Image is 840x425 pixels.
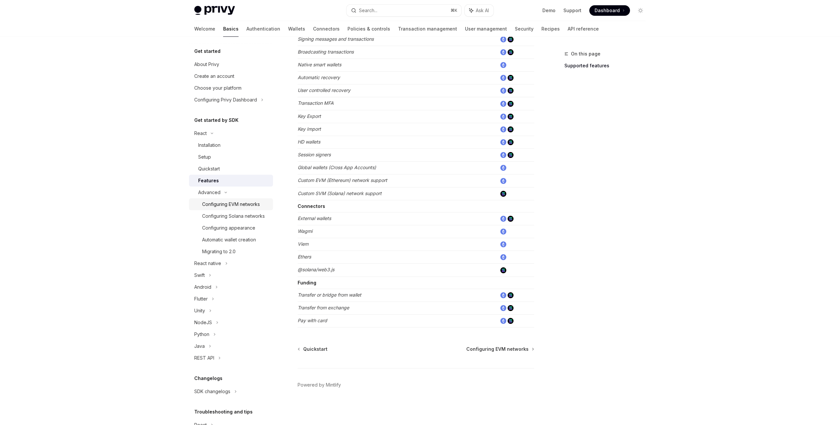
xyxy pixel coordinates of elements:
img: ethereum.png [500,292,506,298]
a: Dashboard [589,5,630,16]
em: External wallets [298,215,331,221]
a: Configuring EVM networks [189,198,273,210]
em: Custom EVM (Ethereum) network support [298,177,387,183]
img: solana.png [500,191,506,197]
div: SDK changelogs [194,388,230,395]
a: Wallets [288,21,305,37]
a: Installation [189,139,273,151]
img: ethereum.png [500,139,506,145]
div: Search... [359,7,377,14]
div: Migrating to 2.0 [202,248,236,256]
span: ⌘ K [451,8,457,13]
a: Configuring EVM networks [466,346,534,352]
img: ethereum.png [500,49,506,55]
div: React native [194,259,221,267]
div: Advanced [198,189,220,196]
img: solana.png [508,101,514,107]
a: Choose your platform [189,82,273,94]
em: Automatic recovery [298,75,340,80]
em: Transfer from exchange [298,305,349,310]
div: Installation [198,141,220,149]
div: REST API [194,354,214,362]
div: NodeJS [194,319,212,326]
em: Ethers [298,254,311,259]
a: Policies & controls [347,21,390,37]
img: ethereum.png [500,36,506,42]
h5: Changelogs [194,374,222,382]
img: solana.png [508,88,514,94]
img: ethereum.png [500,101,506,107]
a: Supported features [564,60,651,71]
div: Configuring Solana networks [202,212,265,220]
a: Configuring Solana networks [189,210,273,222]
span: Configuring EVM networks [466,346,529,352]
em: Viem [298,241,308,247]
em: Signing messages and transactions [298,36,374,42]
em: Transfer or bridge from wallet [298,292,361,298]
h5: Troubleshooting and tips [194,408,253,416]
em: Pay with card [298,318,327,323]
a: Authentication [246,21,280,37]
div: Choose your platform [194,84,241,92]
a: Support [563,7,581,14]
a: Demo [542,7,556,14]
span: Dashboard [595,7,620,14]
button: Ask AI [465,5,493,16]
em: Custom SVM (Solana) network support [298,190,382,196]
a: Setup [189,151,273,163]
strong: Connectors [298,203,325,209]
em: Key Import [298,126,321,132]
img: ethereum.png [500,254,506,260]
img: solana.png [500,267,506,273]
div: Android [194,283,211,291]
span: Ask AI [476,7,489,14]
img: solana.png [508,114,514,120]
div: Configuring Privy Dashboard [194,96,257,104]
h5: Get started by SDK [194,116,239,124]
div: Unity [194,307,205,315]
a: API reference [568,21,599,37]
div: Swift [194,271,205,279]
img: solana.png [508,126,514,132]
a: Features [189,175,273,187]
a: Automatic wallet creation [189,234,273,246]
a: Security [515,21,534,37]
img: ethereum.png [500,178,506,184]
div: Automatic wallet creation [202,236,256,244]
a: Basics [223,21,239,37]
img: ethereum.png [500,241,506,247]
img: solana.png [508,292,514,298]
img: solana.png [508,75,514,81]
img: solana.png [508,152,514,158]
em: Global wallets (Cross App Accounts) [298,165,376,170]
img: solana.png [508,318,514,324]
div: Flutter [194,295,208,303]
a: Welcome [194,21,215,37]
em: @solana/web3.js [298,267,334,272]
button: Search...⌘K [346,5,461,16]
img: solana.png [508,36,514,42]
a: Transaction management [398,21,457,37]
img: ethereum.png [500,114,506,120]
a: Create an account [189,70,273,82]
a: Migrating to 2.0 [189,246,273,257]
button: Toggle dark mode [635,5,646,16]
em: Transaction MFA [298,100,334,106]
div: Features [198,177,219,185]
em: Broadcasting transactions [298,49,354,55]
img: ethereum.png [500,216,506,222]
em: Key Export [298,113,321,119]
a: Quickstart [298,346,327,352]
a: Recipes [541,21,560,37]
span: On this page [571,50,600,58]
div: Configuring EVM networks [202,200,260,208]
img: ethereum.png [500,165,506,171]
img: ethereum.png [500,152,506,158]
img: light logo [194,6,235,15]
img: ethereum.png [500,62,506,68]
a: Connectors [313,21,340,37]
em: HD wallets [298,139,320,145]
img: ethereum.png [500,88,506,94]
a: About Privy [189,58,273,70]
img: solana.png [508,216,514,222]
